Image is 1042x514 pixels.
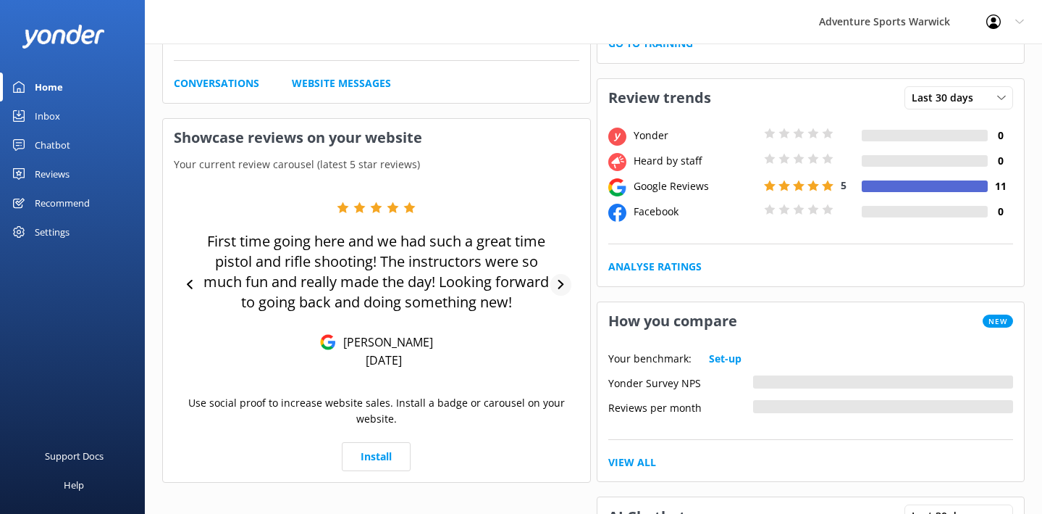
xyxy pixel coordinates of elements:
[983,315,1013,328] span: New
[35,159,70,188] div: Reviews
[597,79,722,117] h3: Review trends
[630,178,760,194] div: Google Reviews
[35,188,90,217] div: Recommend
[35,72,63,101] div: Home
[608,400,753,413] div: Reviews per month
[45,442,104,471] div: Support Docs
[608,376,753,389] div: Yonder Survey NPS
[336,334,433,350] p: [PERSON_NAME]
[988,128,1013,144] h4: 0
[988,153,1013,169] h4: 0
[988,204,1013,220] h4: 0
[35,217,70,246] div: Settings
[608,351,692,367] p: Your benchmark:
[630,204,760,220] div: Facebook
[292,75,391,91] a: Website Messages
[597,302,748,340] h3: How you compare
[320,334,336,350] img: Google Reviews
[608,455,656,471] a: View All
[22,25,105,49] img: yonder-white-logo.png
[35,101,60,130] div: Inbox
[174,395,579,428] p: Use social proof to increase website sales. Install a badge or carousel on your website.
[709,351,741,367] a: Set-up
[163,157,590,173] p: Your current review carousel (latest 5 star reviews)
[64,471,84,500] div: Help
[608,259,702,275] a: Analyse Ratings
[35,130,70,159] div: Chatbot
[174,75,259,91] a: Conversations
[202,231,550,312] p: First time going here and we had such a great time pistol and rifle shooting! The instructors wer...
[366,352,402,368] p: [DATE]
[342,442,411,471] a: Install
[630,153,760,169] div: Heard by staff
[988,178,1013,194] h4: 11
[163,119,590,157] h3: Showcase reviews on your website
[841,178,846,192] span: 5
[912,90,982,106] span: Last 30 days
[630,128,760,144] div: Yonder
